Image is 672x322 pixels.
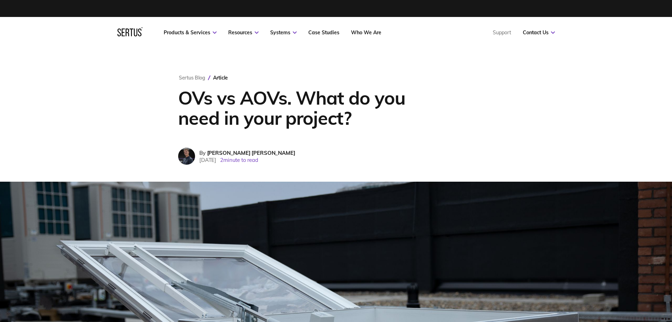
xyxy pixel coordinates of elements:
span: [DATE] [199,157,216,163]
a: Resources [228,29,259,36]
a: Who We Are [351,29,381,36]
a: Support [493,29,511,36]
span: [PERSON_NAME] [PERSON_NAME] [207,150,295,156]
a: Systems [270,29,297,36]
a: Products & Services [164,29,217,36]
a: Sertus Blog [179,75,205,81]
span: 2 minute to read [220,157,258,163]
h1: OVs vs AOVs. What do you need in your project? [178,88,448,128]
a: Case Studies [308,29,339,36]
a: Contact Us [523,29,555,36]
div: By [199,150,295,156]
